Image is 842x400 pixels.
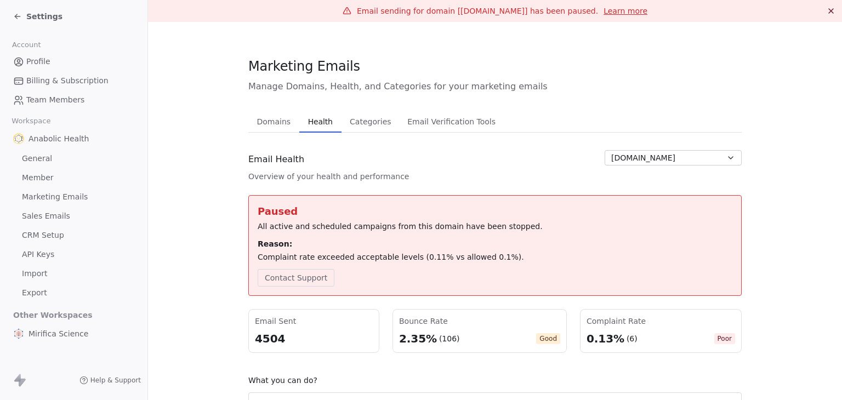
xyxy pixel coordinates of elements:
div: What you can do? [248,375,742,386]
a: Member [9,169,139,187]
span: Health [304,114,337,129]
div: (6) [627,333,638,344]
a: Settings [13,11,62,22]
span: Anabolic Health [29,133,89,144]
a: CRM Setup [9,226,139,244]
span: Profile [26,56,50,67]
span: CRM Setup [22,230,64,241]
span: Sales Emails [22,210,70,222]
a: Export [9,284,139,302]
span: API Keys [22,249,54,260]
span: Overview of your health and performance [248,171,409,182]
div: Complaint Rate [587,316,735,327]
a: Billing & Subscription [9,72,139,90]
a: Import [9,265,139,283]
span: Domains [253,114,295,129]
div: Email Sent [255,316,373,327]
span: Team Members [26,94,84,106]
a: Sales Emails [9,207,139,225]
a: Profile [9,53,139,71]
span: Workspace [7,113,55,129]
span: Poor [714,333,735,344]
span: Email Verification Tools [403,114,500,129]
span: Help & Support [90,376,141,385]
span: Settings [26,11,62,22]
span: Categories [345,114,395,129]
span: Email sending for domain [[DOMAIN_NAME]] has been paused. [357,7,598,15]
span: Import [22,268,47,279]
a: Learn more [604,5,647,16]
span: Billing & Subscription [26,75,109,87]
span: Account [7,37,45,53]
a: Help & Support [79,376,141,385]
span: Marketing Emails [22,191,88,203]
span: Manage Domains, Health, and Categories for your marketing emails [248,80,742,93]
span: Export [22,287,47,299]
span: Good [536,333,560,344]
span: [DOMAIN_NAME] [611,152,675,164]
div: 4504 [255,331,373,346]
span: Email Health [248,153,304,166]
a: Marketing Emails [9,188,139,206]
a: General [9,150,139,168]
a: API Keys [9,245,139,264]
span: General [22,153,52,164]
span: Other Workspaces [9,306,97,324]
span: Member [22,172,54,184]
div: Complaint rate exceeded acceptable levels (0.11% vs allowed 0.1%). [258,252,732,262]
div: Bounce Rate [399,316,560,327]
div: 2.35% [399,331,437,346]
img: Anabolic-Health-Icon-192.png [13,133,24,144]
span: Mirifica Science [29,328,88,339]
div: (106) [439,333,460,344]
div: 0.13% [587,331,624,346]
img: MIRIFICA%20science_logo_icon-big.png [13,328,24,339]
div: Paused [258,204,732,219]
div: All active and scheduled campaigns from this domain have been stopped. [258,221,732,232]
a: Team Members [9,91,139,109]
button: Contact Support [258,269,334,287]
div: Reason: [258,238,732,249]
span: Marketing Emails [248,58,360,75]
